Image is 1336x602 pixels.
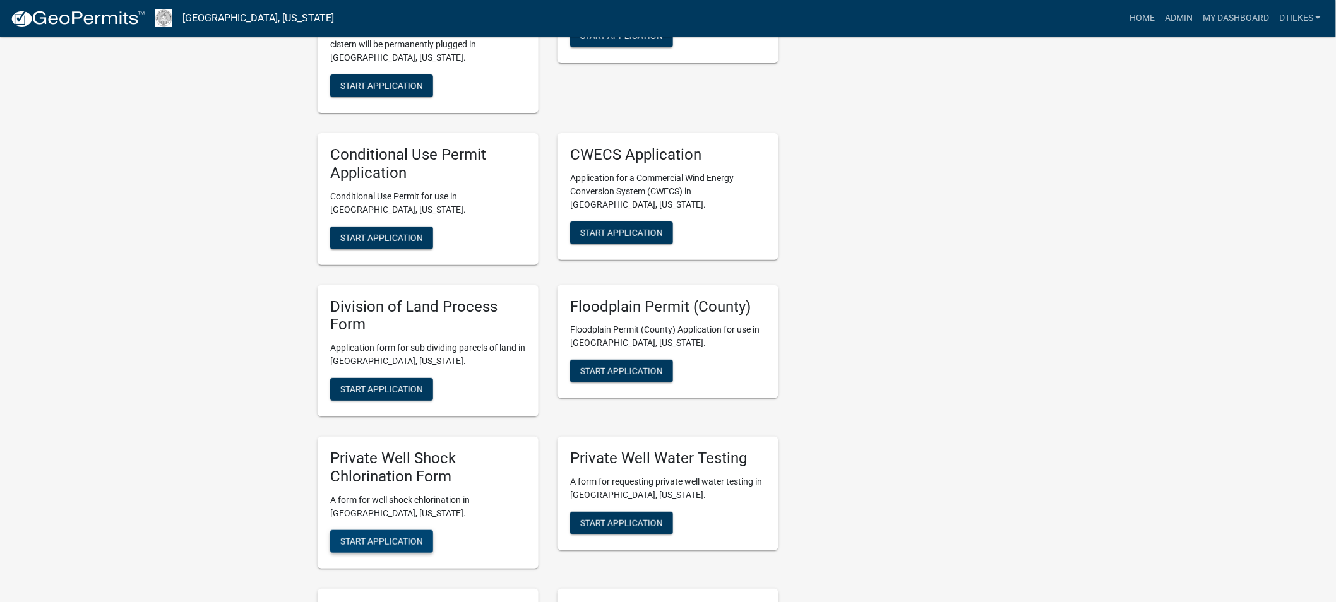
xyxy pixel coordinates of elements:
p: Floodplain Permit (County) Application for use in [GEOGRAPHIC_DATA], [US_STATE]. [570,323,766,350]
p: Conditional Use Permit for use in [GEOGRAPHIC_DATA], [US_STATE]. [330,190,526,216]
h5: Private Well Shock Chlorination Form [330,449,526,486]
a: Admin [1160,6,1198,30]
button: Start Application [330,378,433,401]
button: Start Application [570,360,673,382]
p: A form for well shock chlorination in [GEOGRAPHIC_DATA], [US_STATE]. [330,493,526,520]
img: Franklin County, Iowa [155,9,172,27]
span: Start Application [340,81,423,91]
span: Start Application [340,232,423,242]
button: Start Application [570,221,673,244]
h5: Private Well Water Testing [570,449,766,468]
h5: Floodplain Permit (County) [570,298,766,316]
button: Start Application [570,512,673,534]
p: Application form for sub dividing parcels of land in [GEOGRAPHIC_DATA], [US_STATE]. [330,341,526,368]
a: Home [1124,6,1160,30]
a: dtilkes [1274,6,1326,30]
button: Start Application [330,227,433,249]
h5: Division of Land Process Form [330,298,526,334]
span: Start Application [580,366,663,376]
p: Application for a Commercial Wind Energy Conversion System (CWECS) in [GEOGRAPHIC_DATA], [US_STATE]. [570,172,766,211]
h5: CWECS Application [570,146,766,164]
span: Start Application [340,536,423,546]
span: Start Application [580,227,663,237]
p: A form for requesting private well water testing in [GEOGRAPHIC_DATA], [US_STATE]. [570,475,766,502]
a: My Dashboard [1198,6,1274,30]
p: A form notifying that an abandoned water well or cistern will be permanently plugged in [GEOGRAPH... [330,25,526,64]
span: Start Application [580,517,663,528]
span: Start Application [340,384,423,394]
a: [GEOGRAPHIC_DATA], [US_STATE] [182,8,334,29]
span: Start Application [580,31,663,41]
h5: Conditional Use Permit Application [330,146,526,182]
button: Start Application [330,530,433,553]
button: Start Application [330,74,433,97]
